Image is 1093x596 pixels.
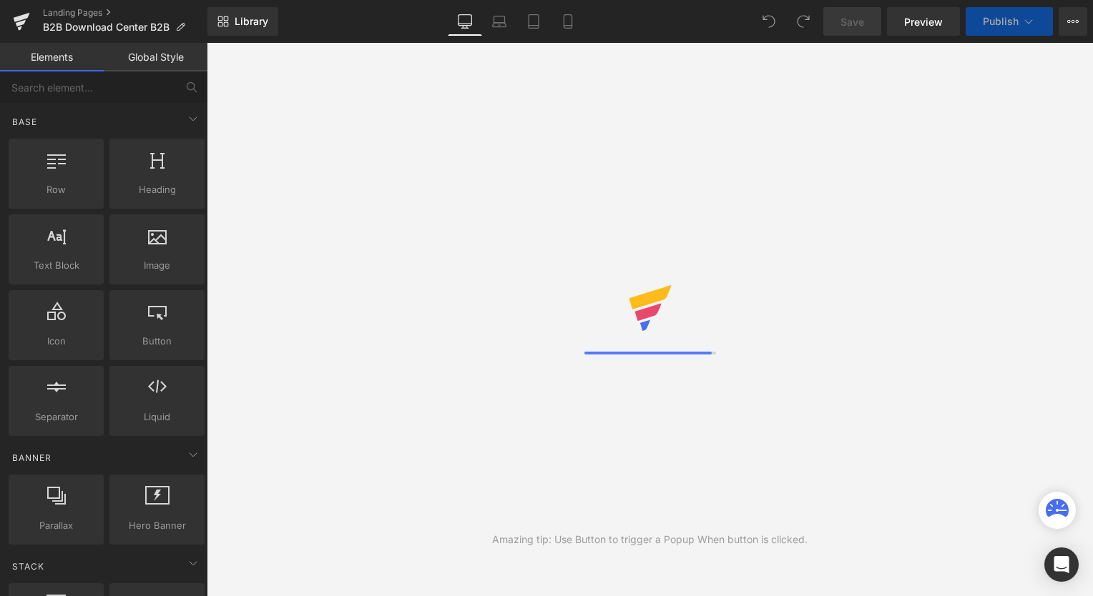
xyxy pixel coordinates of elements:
a: Desktop [448,7,482,36]
button: Publish [966,7,1053,36]
span: Separator [13,409,99,424]
span: Button [114,334,200,349]
div: Open Intercom Messenger [1044,547,1079,582]
a: New Library [207,7,278,36]
span: Liquid [114,409,200,424]
span: Icon [13,334,99,349]
span: B2B Download Center B2B [43,21,170,33]
span: Publish [983,16,1019,27]
a: Mobile [551,7,585,36]
span: Preview [904,14,943,29]
span: Library [235,15,268,28]
a: Landing Pages [43,7,207,19]
a: Global Style [104,43,207,71]
span: Base [11,115,39,129]
span: Text Block [13,258,99,273]
button: More [1059,7,1087,36]
span: Banner [11,451,53,465]
span: Row [13,182,99,197]
span: Hero Banner [114,518,200,533]
span: Stack [11,560,46,573]
a: Laptop [482,7,516,36]
span: Save [840,14,864,29]
a: Tablet [516,7,551,36]
span: Image [114,258,200,273]
span: Parallax [13,518,99,533]
button: Redo [789,7,818,36]
button: Undo [755,7,783,36]
div: Amazing tip: Use Button to trigger a Popup When button is clicked. [492,532,808,547]
span: Heading [114,182,200,197]
a: Preview [887,7,960,36]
